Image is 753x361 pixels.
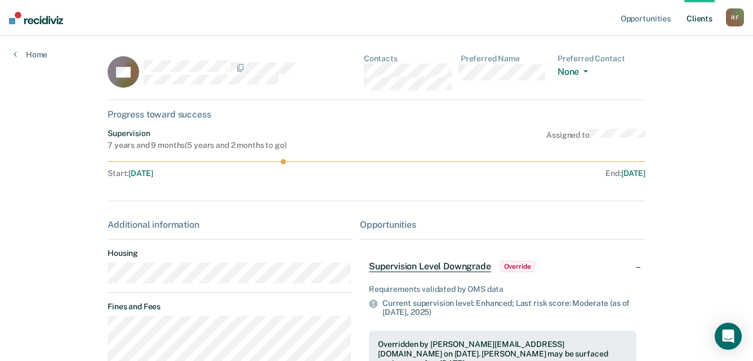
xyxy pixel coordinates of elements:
div: Start : [108,169,377,178]
div: Supervision [108,129,286,138]
div: Assigned to [546,129,645,150]
div: Current supervision level: Enhanced; Last risk score: Moderate (as of [DATE], [382,299,636,318]
img: Recidiviz [9,12,63,24]
span: [DATE] [621,169,645,178]
dt: Fines and Fees [108,302,351,312]
div: Additional information [108,219,351,230]
span: Supervision Level Downgrade [369,261,491,272]
span: 2025) [411,308,431,317]
div: Progress toward success [108,109,645,120]
div: R F [726,8,744,26]
dt: Preferred Name [461,54,549,64]
div: Open Intercom Messenger [715,323,742,350]
span: [DATE] [128,169,153,178]
a: Home [14,49,47,60]
button: None [558,66,592,79]
dt: Preferred Contact [558,54,645,64]
span: Override [500,261,535,272]
dt: Contacts [364,54,452,64]
dt: Housing [108,249,351,258]
div: End : [381,169,645,178]
button: RF [726,8,744,26]
div: 7 years and 9 months ( 5 years and 2 months to go ) [108,141,286,150]
div: Supervision Level DowngradeOverride [360,249,645,285]
div: Requirements validated by OMS data [369,285,636,294]
div: Opportunities [360,219,645,230]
